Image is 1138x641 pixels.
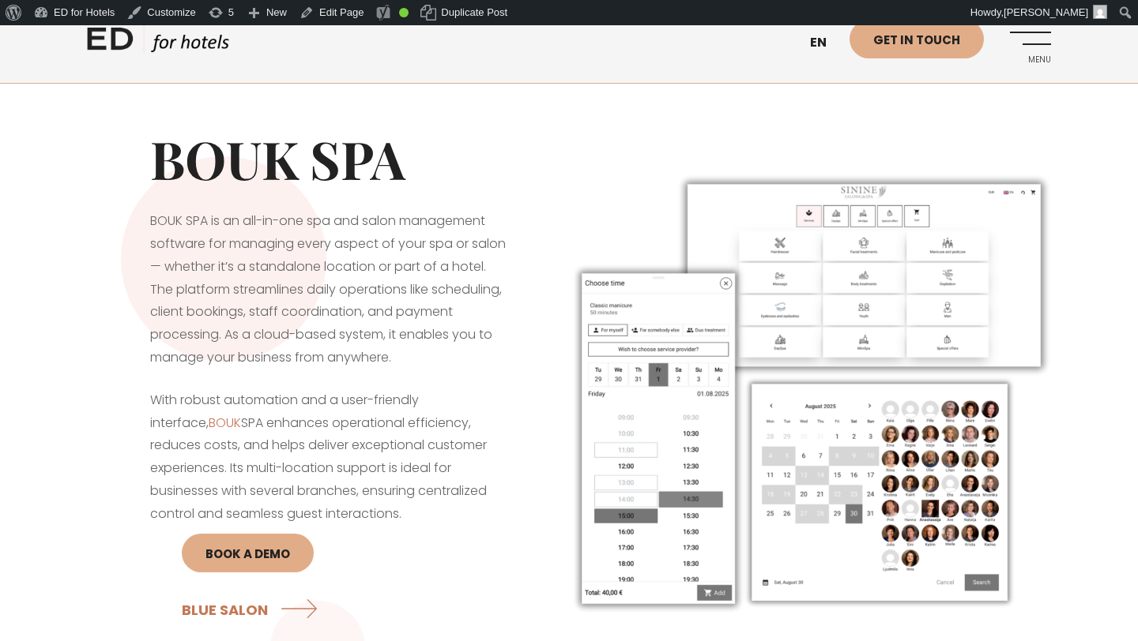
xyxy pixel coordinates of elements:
[209,414,241,432] a: BOUK
[87,24,229,63] a: ED HOTELS
[150,389,506,638] p: With robust automation and a user-friendly interface, SPA enhances operational efficiency, reduce...
[150,128,506,190] h1: BOUK SPA
[1004,6,1088,18] span: [PERSON_NAME]
[182,534,314,572] a: BOOK A DEMO
[1008,20,1051,63] a: Menu
[1008,55,1051,65] span: Menu
[569,171,1051,616] img: Spa and salon management software
[850,20,984,58] a: Get in touch
[802,24,850,62] a: en
[182,588,323,630] a: BLUE SALON
[150,210,506,369] p: BOUK SPA is an all-in-one spa and salon management software for managing every aspect of your spa...
[399,8,409,17] div: Good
